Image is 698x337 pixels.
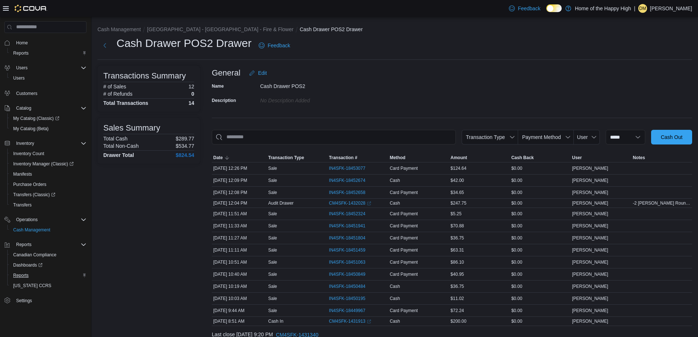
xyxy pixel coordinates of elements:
div: $0.00 [510,258,570,267]
span: $72.24 [451,308,464,314]
span: $63.31 [451,247,464,253]
button: My Catalog (Beta) [7,124,89,134]
span: Notes [633,155,645,161]
span: Cash Management [13,227,50,233]
p: Sale [268,165,277,171]
span: Washington CCRS [10,281,86,290]
p: Sale [268,211,277,217]
button: Manifests [7,169,89,179]
span: [PERSON_NAME] [572,177,608,183]
button: Amount [449,153,510,162]
button: Users [1,63,89,73]
span: Date [213,155,223,161]
a: Feedback [256,38,293,53]
span: Cash [390,177,400,183]
span: [PERSON_NAME] [572,235,608,241]
p: Sale [268,308,277,314]
span: $36.75 [451,235,464,241]
span: Inventory [16,140,34,146]
span: Card Payment [390,271,418,277]
a: CM4SFK-1432028External link [329,200,371,206]
h6: # of Refunds [103,91,132,97]
span: Transfers (Classic) [13,192,55,198]
button: IN4SFK-18450849 [329,270,373,279]
span: Home [13,38,86,47]
span: $42.00 [451,177,464,183]
span: [PERSON_NAME] [572,165,608,171]
span: Inventory [13,139,86,148]
a: Transfers [10,201,34,209]
p: $534.77 [176,143,194,149]
span: $11.02 [451,296,464,301]
button: IN4SFK-18453077 [329,164,373,173]
p: Sale [268,283,277,289]
a: Dashboards [10,261,45,270]
span: Settings [16,298,32,304]
span: Transaction Type [268,155,304,161]
span: IN4SFK-18453077 [329,165,365,171]
div: $0.00 [510,209,570,218]
a: Reports [10,271,32,280]
span: My Catalog (Beta) [10,124,86,133]
span: Method [390,155,406,161]
button: Users [13,63,30,72]
span: My Catalog (Classic) [13,116,59,121]
p: Home of the Happy High [575,4,631,13]
a: Canadian Compliance [10,250,59,259]
button: Transaction Type [267,153,328,162]
div: [DATE] 10:51 AM [212,258,267,267]
h4: $824.54 [176,152,194,158]
h3: Sales Summary [103,124,160,132]
label: Description [212,98,236,103]
div: [DATE] 12:26 PM [212,164,267,173]
button: Canadian Compliance [7,250,89,260]
div: $0.00 [510,246,570,254]
button: IN4SFK-18451063 [329,258,373,267]
span: Cash [390,200,400,206]
span: Operations [13,215,86,224]
span: $124.64 [451,165,466,171]
input: This is a search bar. As you type, the results lower in the page will automatically filter. [212,130,456,144]
span: Canadian Compliance [13,252,56,258]
span: [PERSON_NAME] [572,247,608,253]
span: $5.25 [451,211,462,217]
p: | [634,4,635,13]
a: Feedback [506,1,543,16]
span: Card Payment [390,211,418,217]
a: Home [13,39,31,47]
button: Reports [7,48,89,58]
div: [DATE] 11:11 AM [212,246,267,254]
button: IN4SFK-18452674 [329,176,373,185]
span: DM [639,4,646,13]
button: Settings [1,295,89,306]
p: Sale [268,190,277,195]
span: IN4SFK-18451804 [329,235,365,241]
span: [US_STATE] CCRS [13,283,51,289]
span: IN4SFK-18451459 [329,247,365,253]
div: $0.00 [510,234,570,242]
button: Reports [13,240,34,249]
span: Reports [10,271,86,280]
h4: Total Transactions [103,100,148,106]
span: Cash [390,296,400,301]
span: [PERSON_NAME] [572,308,608,314]
span: Transfers [10,201,86,209]
span: Inventory Count [10,149,86,158]
h6: # of Sales [103,84,126,89]
span: Users [13,63,86,72]
div: $0.00 [510,199,570,208]
nav: An example of EuiBreadcrumbs [97,26,692,34]
span: Dashboards [13,262,43,268]
span: Card Payment [390,165,418,171]
span: Reports [13,272,29,278]
span: Cash [390,283,400,289]
div: $0.00 [510,282,570,291]
div: Cash Drawer POS2 [260,80,358,89]
button: IN4SFK-18450195 [329,294,373,303]
div: [DATE] 8:51 AM [212,317,267,326]
div: [DATE] 11:33 AM [212,221,267,230]
button: IN4SFK-18450484 [329,282,373,291]
button: User [574,130,600,144]
img: Cova [15,5,47,12]
div: [DATE] 10:19 AM [212,282,267,291]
